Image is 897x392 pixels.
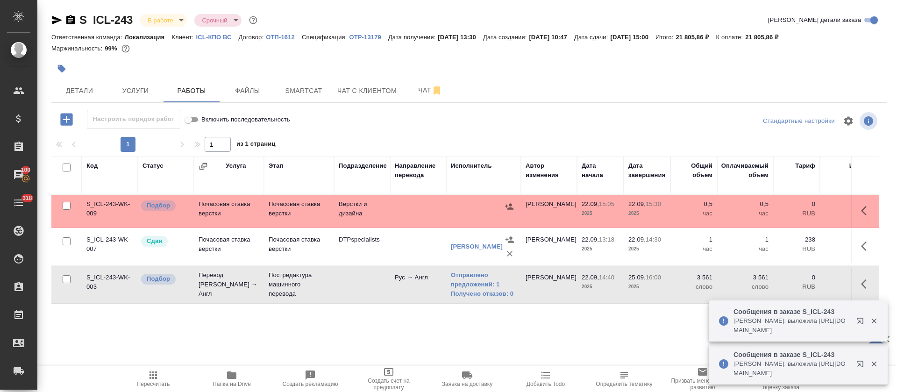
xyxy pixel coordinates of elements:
button: Закрыть [864,317,883,325]
p: 16:00 [646,274,661,281]
button: Создать счет на предоплату [349,366,428,392]
p: 0 [778,273,815,282]
button: Папка на Drive [192,366,271,392]
p: 0,5 [722,200,769,209]
p: 2025 [582,244,619,254]
button: Заявка на доставку [428,366,506,392]
span: Заявка на доставку [442,381,492,387]
button: Назначить [502,200,516,214]
p: RUB [778,282,815,292]
span: Определить тематику [596,381,652,387]
p: 3 561 [675,273,712,282]
span: 318 [17,193,38,203]
div: Этап [269,161,283,171]
p: 21 805,86 ₽ [745,34,785,41]
a: Отправлено предложений: 1 [451,271,516,289]
td: S_ICL-243-WK-009 [82,195,138,228]
a: ОТП-1612 [266,33,302,41]
button: Открыть в новой вкладке [851,355,873,377]
span: Детали [57,85,102,97]
td: S_ICL-243-WK-007 [82,230,138,263]
p: Дата получения: [388,34,438,41]
span: Посмотреть информацию [860,112,879,130]
p: Почасовая ставка верстки [269,200,329,218]
p: 2025 [628,209,666,218]
a: ICL-КПО ВС [196,33,239,41]
td: Перевод [PERSON_NAME] → Англ [194,266,264,303]
p: 14:30 [646,236,661,243]
span: Smartcat [281,85,326,97]
p: 14:40 [599,274,614,281]
td: DTPspecialists [334,230,390,263]
div: Дата завершения [628,161,666,180]
span: Файлы [225,85,270,97]
a: Получено отказов: 0 [451,289,516,299]
div: Можно подбирать исполнителей [140,273,189,285]
p: час [722,244,769,254]
p: 22.09, [582,200,599,207]
button: Доп статусы указывают на важность/срочность заказа [247,14,259,26]
div: Подразделение [339,161,387,171]
p: К оплате: [716,34,745,41]
p: RUB [778,209,815,218]
div: Направление перевода [395,161,441,180]
p: 2025 [628,282,666,292]
p: 25.09, [628,274,646,281]
p: Сообщения в заказе S_ICL-243 [733,307,850,316]
div: Исполнитель [451,161,492,171]
p: 22.09, [628,200,646,207]
div: Общий объем [675,161,712,180]
button: Определить тематику [585,366,663,392]
button: Добавить Todo [506,366,585,392]
p: Клиент: [171,34,196,41]
span: Пересчитать [137,381,170,387]
p: 3 561 [722,273,769,282]
div: Код [86,161,98,171]
p: Маржинальность: [51,45,105,52]
td: S_ICL-243-WK-003 [82,268,138,301]
div: Оплачиваемый объем [721,161,769,180]
span: Создать рекламацию [283,381,338,387]
td: [PERSON_NAME] [521,268,577,301]
button: Назначить [503,233,517,247]
p: 0 [778,200,815,209]
button: Здесь прячутся важные кнопки [855,273,878,295]
p: RUB [825,282,867,292]
span: Включить последовательность [201,115,290,124]
p: Сообщения в заказе S_ICL-243 [733,350,850,359]
td: Верстки и дизайна [334,195,390,228]
div: Автор изменения [526,161,572,180]
div: Менеджер проверил работу исполнителя, передает ее на следующий этап [140,235,189,248]
p: Подбор [147,201,170,210]
a: 318 [2,191,35,214]
p: RUB [825,209,867,218]
p: Договор: [239,34,266,41]
button: Открыть в новой вкладке [851,312,873,334]
span: Настроить таблицу [837,110,860,132]
p: ICL-КПО ВС [196,34,239,41]
p: 21 805,86 ₽ [676,34,716,41]
span: Чат с клиентом [337,85,397,97]
div: Тариф [795,161,815,171]
span: Услуги [113,85,158,97]
div: Дата начала [582,161,619,180]
a: 100 [2,163,35,186]
span: [PERSON_NAME] детали заказа [768,15,861,25]
a: OTP-13179 [349,33,388,41]
div: Итого [849,161,867,171]
span: Работы [169,85,214,97]
button: Удалить [503,247,517,261]
p: час [722,209,769,218]
p: 1 [675,235,712,244]
td: [PERSON_NAME] [521,230,577,263]
p: Дата создания: [483,34,529,41]
div: Можно подбирать исполнителей [140,200,189,212]
p: Итого: [655,34,676,41]
button: Призвать менеджера по развитию [663,366,742,392]
div: Статус [142,161,164,171]
p: 0,5 [675,200,712,209]
p: Почасовая ставка верстки [269,235,329,254]
td: Почасовая ставка верстки [194,230,264,263]
p: 13:18 [599,236,614,243]
p: 2025 [582,209,619,218]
